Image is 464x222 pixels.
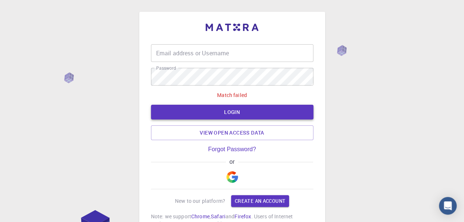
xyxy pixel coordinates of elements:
[226,171,238,183] img: Google
[231,195,289,207] a: Create an account
[208,146,256,153] a: Forgot Password?
[151,105,313,119] button: LOGIN
[226,159,238,165] span: or
[151,125,313,140] a: View open access data
[156,65,176,71] label: Password
[175,197,225,205] p: New to our platform?
[439,197,457,215] div: Open Intercom Messenger
[217,91,247,99] p: Match failed
[191,213,210,220] a: Chrome
[211,213,226,220] a: Safari
[234,213,251,220] a: Firefox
